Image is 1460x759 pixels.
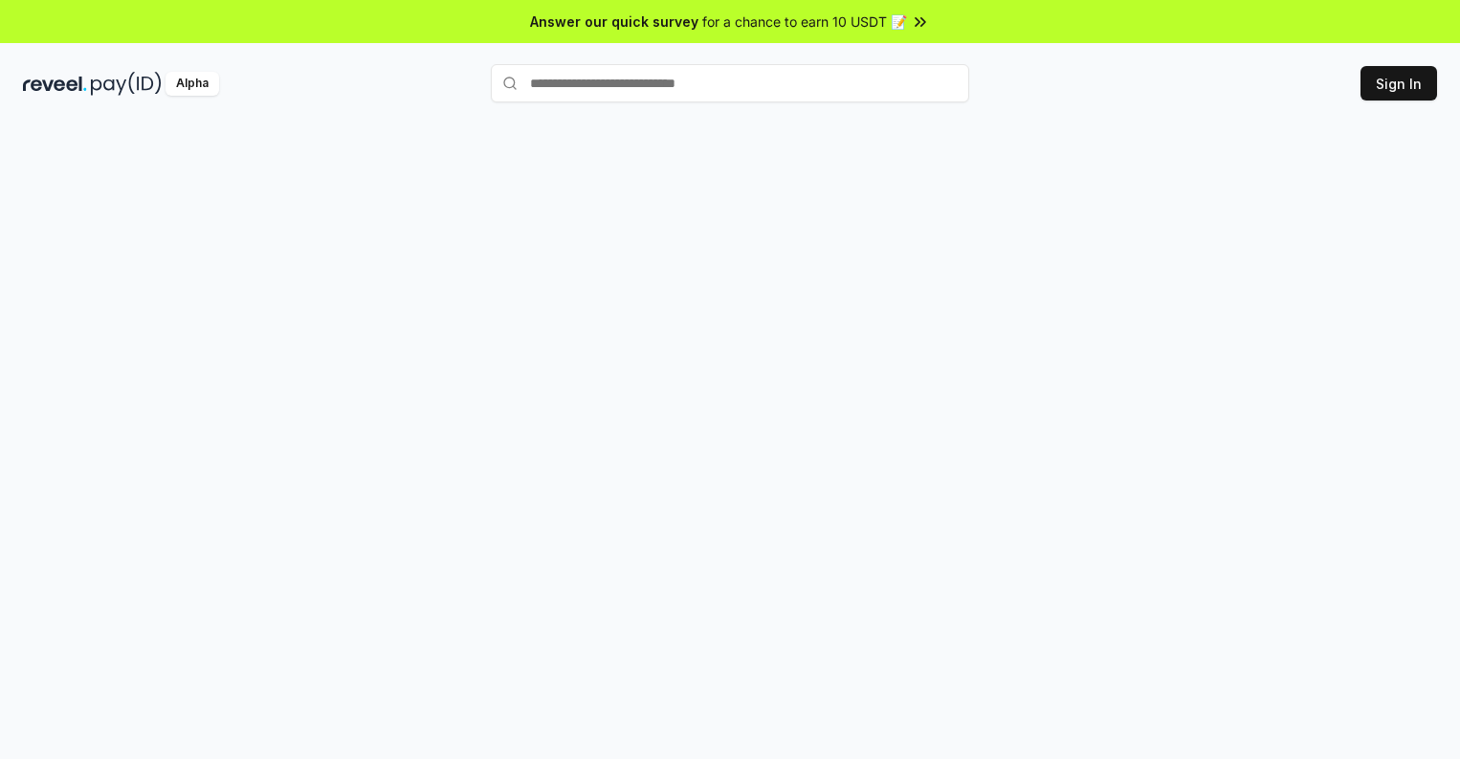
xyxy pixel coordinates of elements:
[1360,66,1437,100] button: Sign In
[702,11,907,32] span: for a chance to earn 10 USDT 📝
[91,72,162,96] img: pay_id
[23,72,87,96] img: reveel_dark
[166,72,219,96] div: Alpha
[530,11,698,32] span: Answer our quick survey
